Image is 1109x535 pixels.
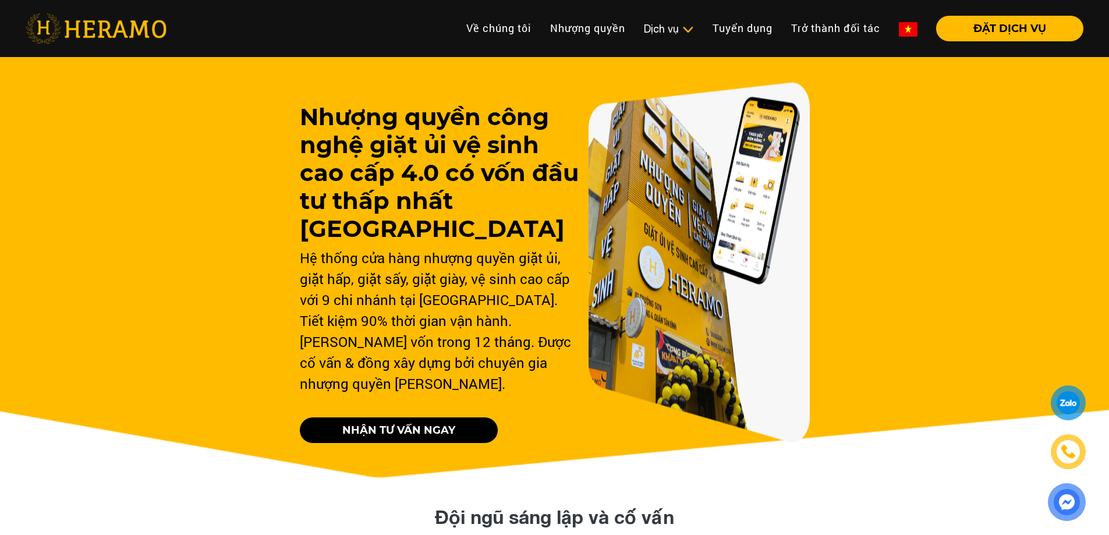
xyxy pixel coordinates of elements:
img: phone-icon [1061,445,1075,459]
img: heramo-logo.png [26,13,166,44]
button: ĐẶT DỊCH VỤ [936,16,1083,41]
a: ĐẶT DỊCH VỤ [927,23,1083,34]
div: Hệ thống cửa hàng nhượng quyền giặt ủi, giặt hấp, giặt sấy, giặt giày, vệ sinh cao cấp với 9 chi ... [300,247,579,394]
a: Nhượng quyền [541,16,635,41]
a: phone-icon [1051,434,1086,469]
img: subToggleIcon [682,24,694,36]
h2: Đội ngũ sáng lập và cố vấn [302,506,808,528]
a: Về chúng tôi [457,16,541,41]
a: Trở thành đối tác [782,16,890,41]
a: NHẬN TƯ VẤN NGAY [300,417,498,443]
img: banner [589,82,810,443]
a: Tuyển dụng [703,16,782,41]
img: vn-flag.png [899,22,917,37]
div: Dịch vụ [644,21,694,37]
h3: Nhượng quyền công nghệ giặt ủi vệ sinh cao cấp 4.0 có vốn đầu tư thấp nhất [GEOGRAPHIC_DATA] [300,103,579,243]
